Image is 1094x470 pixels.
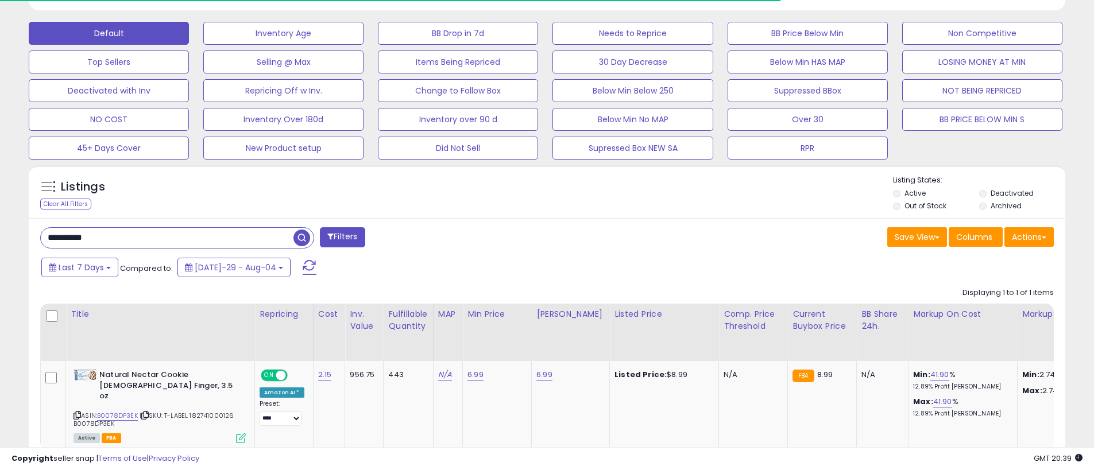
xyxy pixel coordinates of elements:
button: [DATE]-29 - Aug-04 [177,258,291,277]
button: Below Min No MAP [552,108,713,131]
button: 30 Day Decrease [552,51,713,73]
div: Displaying 1 to 1 of 1 items [962,288,1054,298]
h5: Listings [61,179,105,195]
span: Last 7 Days [59,262,104,273]
button: Inventory Over 180d [203,108,364,131]
button: 45+ Days Cover [29,137,189,160]
div: N/A [861,370,899,380]
button: Default [29,22,189,45]
button: Top Sellers [29,51,189,73]
div: seller snap | | [11,453,199,464]
div: Current Buybox Price [793,308,852,332]
b: Max: [913,396,933,407]
button: Needs to Reprice [552,22,713,45]
button: Deactivated with Inv [29,79,189,102]
a: Privacy Policy [149,453,199,464]
label: Active [904,188,926,198]
a: 6.99 [536,369,552,380]
button: Last 7 Days [41,258,118,277]
span: Columns [956,231,992,243]
label: Deactivated [991,188,1034,198]
th: The percentage added to the cost of goods (COGS) that forms the calculator for Min & Max prices. [909,304,1018,361]
label: Archived [991,201,1022,211]
button: Below Min Below 250 [552,79,713,102]
button: Did Not Sell [378,137,538,160]
button: Change to Follow Box [378,79,538,102]
div: Clear All Filters [40,199,91,209]
div: Title [71,308,250,320]
span: OFF [286,371,304,380]
div: [PERSON_NAME] [536,308,605,320]
span: 2025-08-13 20:39 GMT [1034,453,1083,464]
span: [DATE]-29 - Aug-04 [195,262,276,273]
button: Selling @ Max [203,51,364,73]
strong: Max: [1022,385,1042,396]
span: | SKU: T-LABEL 182741000126 B0078DP3EK [74,411,234,428]
div: MAP [438,308,458,320]
span: All listings currently available for purchase on Amazon [74,433,100,443]
div: % [913,397,1008,418]
div: $8.99 [614,370,710,380]
span: ON [262,371,276,380]
button: RPR [728,137,888,160]
div: Amazon AI * [260,387,304,398]
strong: Min: [1022,369,1039,380]
button: NOT BEING REPRICED [902,79,1062,102]
div: Markup on Cost [913,308,1012,320]
a: B0078DP3EK [97,411,138,421]
span: FBA [102,433,121,443]
button: BB PRICE BELOW MIN S [902,108,1062,131]
button: NO COST [29,108,189,131]
img: 41j1LzA4ypL._SL40_.jpg [74,370,96,380]
button: Below Min HAS MAP [728,51,888,73]
strong: Copyright [11,453,53,464]
div: Min Price [467,308,527,320]
label: Out of Stock [904,201,946,211]
span: Compared to: [120,263,173,274]
div: Comp. Price Threshold [724,308,783,332]
div: Repricing [260,308,308,320]
div: 443 [388,370,424,380]
button: Columns [949,227,1003,247]
button: Over 30 [728,108,888,131]
div: 956.75 [350,370,374,380]
div: % [913,370,1008,391]
button: LOSING MONEY AT MIN [902,51,1062,73]
div: Listed Price [614,308,714,320]
a: 6.99 [467,369,484,380]
p: Listing States: [893,175,1065,186]
a: 2.15 [318,369,332,380]
div: Cost [318,308,341,320]
button: Inventory over 90 d [378,108,538,131]
a: 41.90 [930,369,949,380]
button: Non Competitive [902,22,1062,45]
div: N/A [724,370,779,380]
p: 12.89% Profit [PERSON_NAME] [913,410,1008,418]
span: 8.99 [817,369,833,380]
button: BB Price Below Min [728,22,888,45]
button: Items Being Repriced [378,51,538,73]
small: FBA [793,370,814,382]
button: Inventory Age [203,22,364,45]
a: Terms of Use [98,453,147,464]
button: Save View [887,227,947,247]
b: Listed Price: [614,369,667,380]
button: Filters [320,227,365,247]
div: Preset: [260,400,304,426]
b: Min: [913,369,930,380]
div: ASIN: [74,370,246,442]
div: Inv. value [350,308,378,332]
button: Actions [1004,227,1054,247]
button: BB Drop in 7d [378,22,538,45]
button: Supressed Box NEW SA [552,137,713,160]
button: Repricing Off w Inv. [203,79,364,102]
a: N/A [438,369,452,380]
button: Suppressed BBox [728,79,888,102]
a: 41.90 [933,396,952,407]
div: BB Share 24h. [861,308,903,332]
button: New Product setup [203,137,364,160]
p: 12.89% Profit [PERSON_NAME] [913,383,1008,391]
b: Natural Nectar Cookie [DEMOGRAPHIC_DATA] Finger, 3.5 oz [99,370,239,405]
div: Fulfillable Quantity [388,308,428,332]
